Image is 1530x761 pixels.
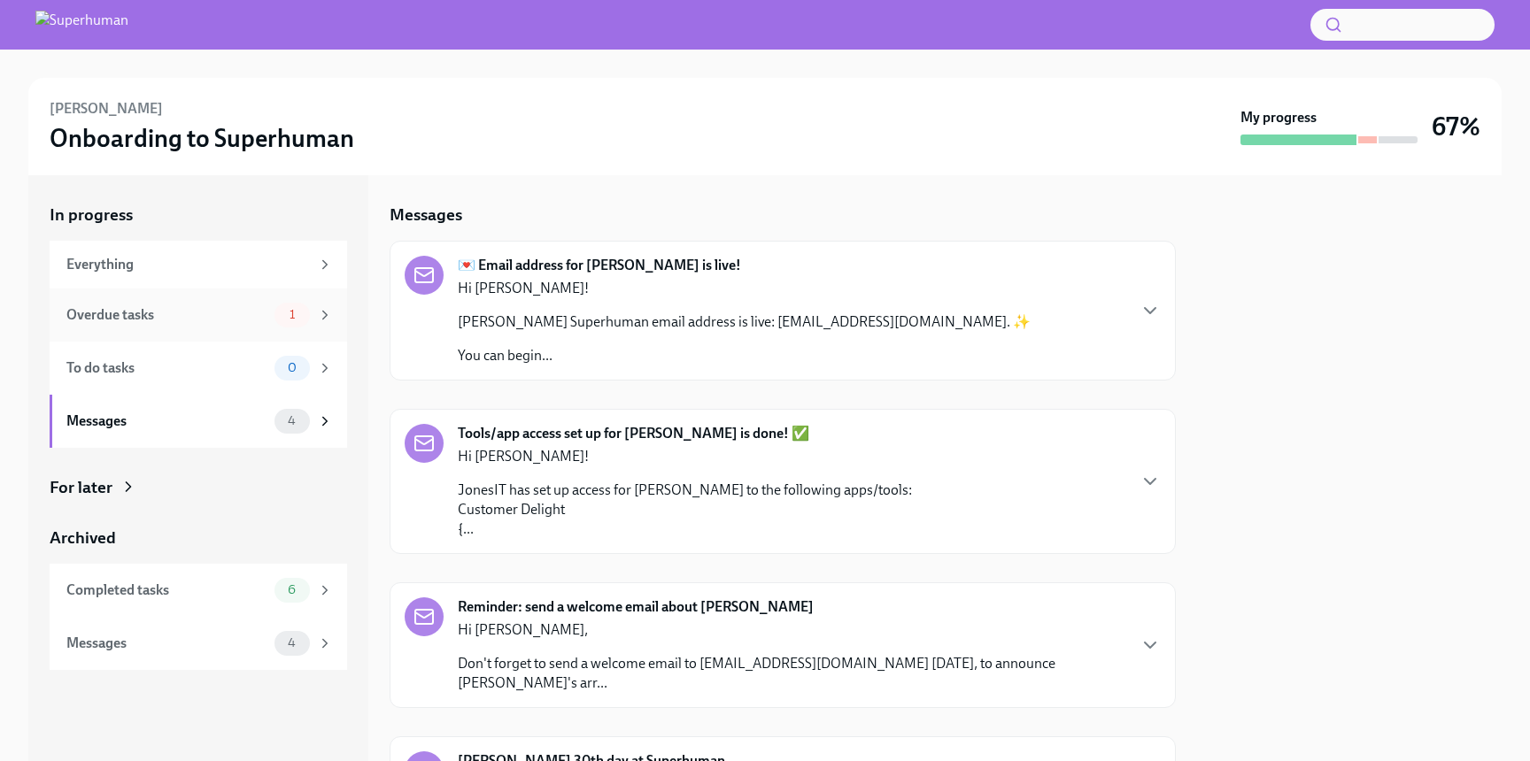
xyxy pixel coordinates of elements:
div: For later [50,476,112,499]
strong: Reminder: send a welcome email about [PERSON_NAME] [458,597,814,617]
span: 4 [277,636,306,650]
p: Don't forget to send a welcome email to [EMAIL_ADDRESS][DOMAIN_NAME] [DATE], to announce [PERSON_... [458,654,1125,693]
p: Hi [PERSON_NAME]! [458,279,1031,298]
p: You can begin... [458,346,1031,365]
span: 4 [277,414,306,427]
h5: Messages [390,204,462,227]
span: 1 [279,308,305,321]
div: Messages [66,634,267,653]
a: Completed tasks6 [50,564,347,617]
div: Completed tasks [66,580,267,600]
div: Overdue tasks [66,305,267,325]
a: Archived [50,527,347,550]
p: Hi [PERSON_NAME]! [458,447,912,466]
strong: My progress [1240,108,1317,127]
strong: 💌 Email address for [PERSON_NAME] is live! [458,256,741,275]
span: 6 [277,583,306,596]
strong: Tools/app access set up for [PERSON_NAME] is done! ✅ [458,424,809,443]
a: In progress [50,204,347,227]
div: Everything [66,255,310,274]
a: Messages4 [50,395,347,448]
p: JonesIT has set up access for [PERSON_NAME] to the following apps/tools: Customer Delight {... [458,480,912,539]
a: For later [50,476,347,499]
h3: Onboarding to Superhuman [50,122,354,154]
a: Everything [50,241,347,288]
p: Hi [PERSON_NAME], [458,620,1125,640]
a: Messages4 [50,617,347,670]
a: Overdue tasks1 [50,288,347,342]
a: To do tasks0 [50,342,347,395]
h3: 67% [1432,111,1480,142]
span: 0 [277,361,307,374]
div: To do tasks [66,358,267,378]
p: [PERSON_NAME] Superhuman email address is live: [EMAIL_ADDRESS][DOMAIN_NAME]. ✨ [458,312,1031,332]
img: Superhuman [35,11,128,39]
div: Messages [66,411,267,431]
h6: [PERSON_NAME] [50,99,163,119]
